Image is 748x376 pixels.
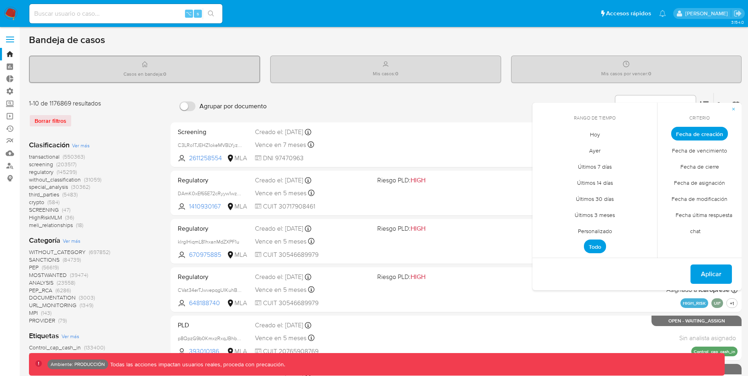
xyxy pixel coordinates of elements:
span: ⌥ [186,10,192,17]
a: Notificaciones [659,10,666,17]
button: search-icon [203,8,219,19]
p: luis.birchenz@mercadolibre.com [685,10,731,17]
span: s [197,10,199,17]
span: Accesos rápidos [606,9,651,18]
p: Todas las acciones impactan usuarios reales, proceda con precaución. [108,361,285,368]
input: Buscar usuario o caso... [29,8,222,19]
p: Ambiente: PRODUCCIÓN [51,363,105,366]
a: Salir [734,9,742,18]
